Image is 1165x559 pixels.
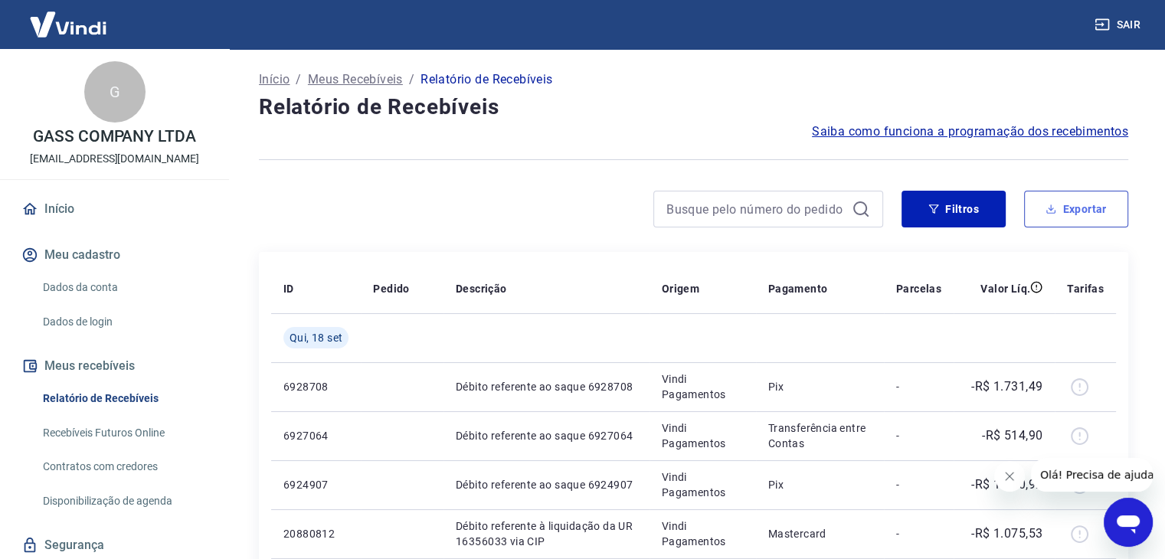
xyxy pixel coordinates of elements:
[409,70,414,89] p: /
[37,451,211,482] a: Contratos com credores
[666,198,846,221] input: Busque pelo número do pedido
[662,420,744,451] p: Vindi Pagamentos
[896,477,941,492] p: -
[37,417,211,449] a: Recebíveis Futuros Online
[896,428,941,443] p: -
[662,469,744,500] p: Vindi Pagamentos
[1024,191,1128,227] button: Exportar
[290,330,342,345] span: Qui, 18 set
[283,526,349,541] p: 20880812
[84,61,146,123] div: G
[768,281,828,296] p: Pagamento
[259,92,1128,123] h4: Relatório de Recebíveis
[18,192,211,226] a: Início
[283,379,349,394] p: 6928708
[37,306,211,338] a: Dados de login
[1091,11,1147,39] button: Sair
[373,281,409,296] p: Pedido
[18,349,211,383] button: Meus recebíveis
[896,526,941,541] p: -
[259,70,290,89] a: Início
[283,477,349,492] p: 6924907
[456,428,637,443] p: Débito referente ao saque 6927064
[971,525,1042,543] p: -R$ 1.075,53
[1104,498,1153,547] iframe: Botão para abrir a janela de mensagens
[283,281,294,296] p: ID
[296,70,301,89] p: /
[896,379,941,394] p: -
[30,151,199,167] p: [EMAIL_ADDRESS][DOMAIN_NAME]
[9,11,129,23] span: Olá! Precisa de ajuda?
[283,428,349,443] p: 6927064
[456,281,507,296] p: Descrição
[971,476,1042,494] p: -R$ 1.000,92
[812,123,1128,141] a: Saiba como funciona a programação dos recebimentos
[662,371,744,402] p: Vindi Pagamentos
[421,70,552,89] p: Relatório de Recebíveis
[971,378,1042,396] p: -R$ 1.731,49
[37,383,211,414] a: Relatório de Recebíveis
[456,518,637,549] p: Débito referente à liquidação da UR 16356033 via CIP
[994,461,1025,492] iframe: Fechar mensagem
[902,191,1006,227] button: Filtros
[456,379,637,394] p: Débito referente ao saque 6928708
[768,420,872,451] p: Transferência entre Contas
[1031,458,1153,492] iframe: Mensagem da empresa
[37,272,211,303] a: Dados da conta
[18,238,211,272] button: Meu cadastro
[768,526,872,541] p: Mastercard
[982,427,1042,445] p: -R$ 514,90
[37,485,211,517] a: Disponibilização de agenda
[768,477,872,492] p: Pix
[768,379,872,394] p: Pix
[18,1,118,47] img: Vindi
[308,70,403,89] a: Meus Recebíveis
[980,281,1030,296] p: Valor Líq.
[662,281,699,296] p: Origem
[896,281,941,296] p: Parcelas
[33,129,196,145] p: GASS COMPANY LTDA
[1067,281,1104,296] p: Tarifas
[456,477,637,492] p: Débito referente ao saque 6924907
[662,518,744,549] p: Vindi Pagamentos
